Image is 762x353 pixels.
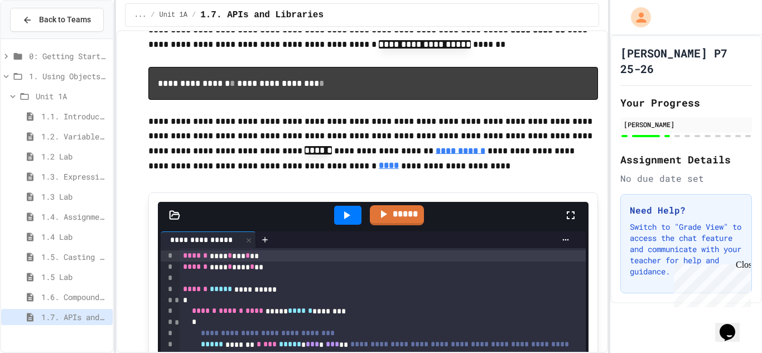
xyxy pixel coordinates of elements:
[41,311,108,323] span: 1.7. APIs and Libraries
[4,4,77,71] div: Chat with us now!Close
[620,172,752,185] div: No due date set
[41,171,108,182] span: 1.3. Expressions and Output [New]
[41,130,108,142] span: 1.2. Variables and Data Types
[160,11,187,20] span: Unit 1A
[41,211,108,223] span: 1.4. Assignment and Input
[200,8,324,22] span: 1.7. APIs and Libraries
[620,152,752,167] h2: Assignment Details
[715,308,751,342] iframe: chat widget
[134,11,147,20] span: ...
[41,191,108,202] span: 1.3 Lab
[192,11,196,20] span: /
[39,14,91,26] span: Back to Teams
[151,11,155,20] span: /
[41,291,108,303] span: 1.6. Compound Assignment Operators
[10,8,104,32] button: Back to Teams
[630,221,742,277] p: Switch to "Grade View" to access the chat feature and communicate with your teacher for help and ...
[620,95,752,110] h2: Your Progress
[630,204,742,217] h3: Need Help?
[36,90,108,102] span: Unit 1A
[620,45,752,76] h1: [PERSON_NAME] P7 25-26
[29,70,108,82] span: 1. Using Objects and Methods
[669,260,751,307] iframe: chat widget
[619,4,654,30] div: My Account
[29,50,108,62] span: 0: Getting Started
[624,119,749,129] div: [PERSON_NAME]
[41,251,108,263] span: 1.5. Casting and Ranges of Values
[41,110,108,122] span: 1.1. Introduction to Algorithms, Programming, and Compilers
[41,271,108,283] span: 1.5 Lab
[41,231,108,243] span: 1.4 Lab
[41,151,108,162] span: 1.2 Lab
